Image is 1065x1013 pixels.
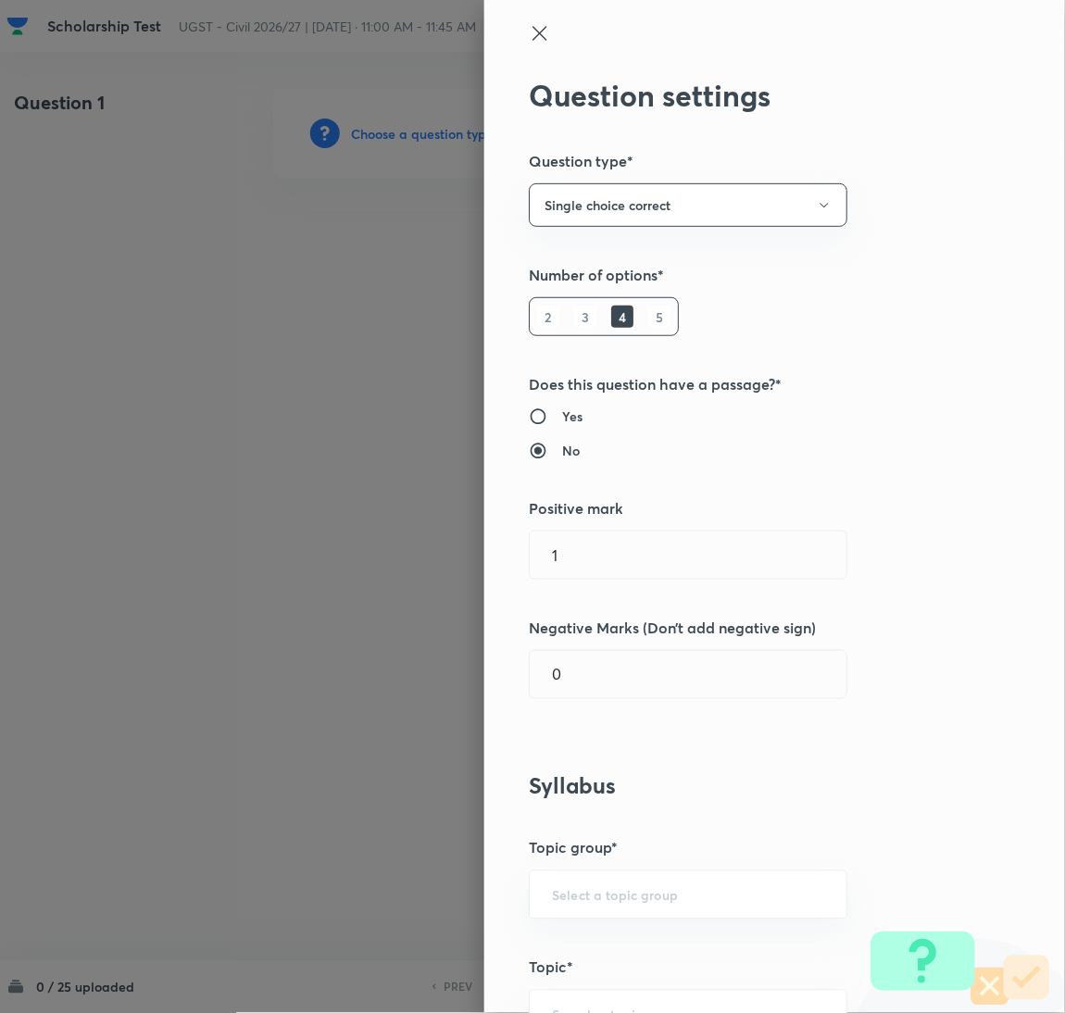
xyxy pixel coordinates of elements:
[529,264,958,286] h5: Number of options*
[529,373,958,395] h5: Does this question have a passage?*
[529,150,958,172] h5: Question type*
[530,651,846,698] input: Negative marks
[530,532,846,579] input: Positive marks
[529,617,958,639] h5: Negative Marks (Don’t add negative sign)
[574,306,596,328] h6: 3
[562,441,580,460] h6: No
[537,306,559,328] h6: 2
[648,306,670,328] h6: 5
[529,78,958,113] h2: Question settings
[836,894,840,897] button: Open
[529,497,958,519] h5: Positive mark
[529,183,847,227] button: Single choice correct
[611,306,633,328] h6: 4
[529,837,958,859] h5: Topic group*
[552,886,824,904] input: Select a topic group
[529,773,958,800] h3: Syllabus
[529,957,958,979] h5: Topic*
[562,406,583,426] h6: Yes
